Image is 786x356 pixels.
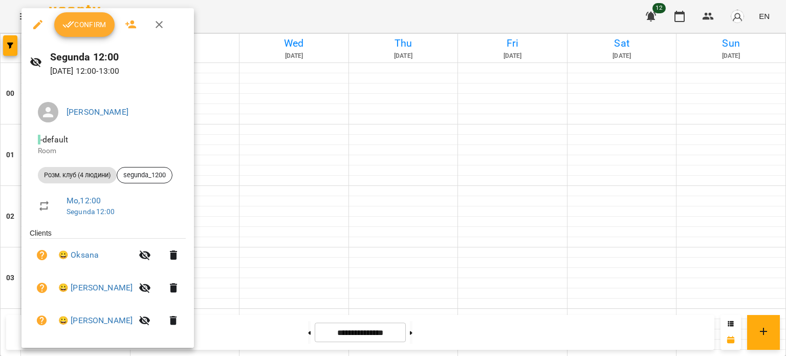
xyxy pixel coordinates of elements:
[38,171,117,180] span: Розм. клуб (4 людини)
[67,207,115,216] a: Segunda 12:00
[58,315,133,327] a: 😀 [PERSON_NAME]
[30,276,54,300] button: Unpaid. Bill the attendance?
[62,18,106,31] span: Confirm
[50,49,186,65] h6: Segunda 12:00
[67,107,128,117] a: [PERSON_NAME]
[30,308,54,333] button: Unpaid. Bill the attendance?
[58,249,99,261] a: 😀 Oksana
[117,171,172,180] span: segunda_1200
[30,243,54,267] button: Unpaid. Bill the attendance?
[50,65,186,77] p: [DATE] 12:00 - 13:00
[38,135,70,144] span: - default
[67,196,101,205] a: Mo , 12:00
[58,282,133,294] a: 😀 [PERSON_NAME]
[38,146,178,156] p: Room
[117,167,172,183] div: segunda_1200
[54,12,115,37] button: Confirm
